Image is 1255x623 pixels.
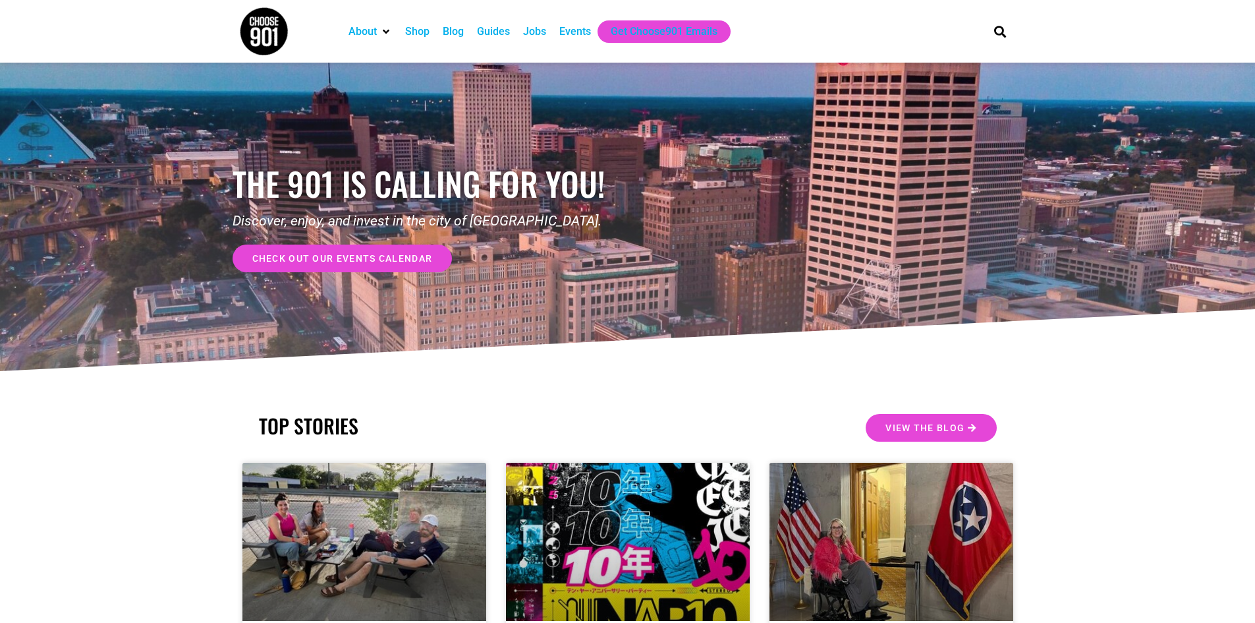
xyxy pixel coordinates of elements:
[405,24,430,40] a: Shop
[506,463,750,621] a: Poster for UNAPOLOGETIC.10 event featuring vibrant graphics, performer lineup, and details—set fo...
[866,414,996,442] a: View the Blog
[233,164,628,203] h1: the 901 is calling for you!
[233,211,628,232] p: Discover, enjoy, and invest in the city of [GEOGRAPHIC_DATA].
[989,20,1011,42] div: Search
[233,245,453,272] a: check out our events calendar
[259,414,621,438] h2: TOP STORIES
[342,20,399,43] div: About
[769,463,1013,621] a: A person in a wheelchair, wearing a pink jacket, sits between the U.S. flag and the Tennessee sta...
[559,24,591,40] a: Events
[349,24,377,40] a: About
[477,24,510,40] a: Guides
[523,24,546,40] a: Jobs
[342,20,972,43] nav: Main nav
[885,423,964,432] span: View the Blog
[252,254,433,263] span: check out our events calendar
[611,24,717,40] a: Get Choose901 Emails
[242,463,486,621] a: Four people sit around a small outdoor table with drinks and snacks, smiling at the camera on a p...
[443,24,464,40] a: Blog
